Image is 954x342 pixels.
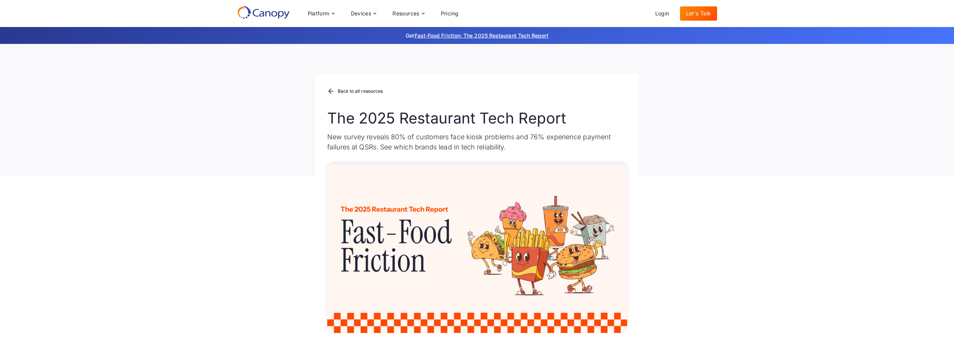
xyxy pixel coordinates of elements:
[327,109,627,127] h1: The 2025 Restaurant Tech Report
[392,11,419,16] div: Resources
[415,32,548,39] a: Fast-Food Friction: The 2025 Restaurant Tech Report
[308,11,329,16] div: Platform
[351,11,371,16] div: Devices
[435,6,465,21] a: Pricing
[680,6,717,21] a: Let's Talk
[345,6,382,21] div: Devices
[327,132,627,152] p: New survey reveals 80% of customers face kiosk problems and 76% experience payment failures at QS...
[649,6,675,21] a: Login
[327,87,383,96] a: Back to all resources
[302,6,340,21] div: Platform
[386,6,430,21] div: Resources
[294,32,661,39] p: Get
[338,89,383,93] div: Back to all resources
